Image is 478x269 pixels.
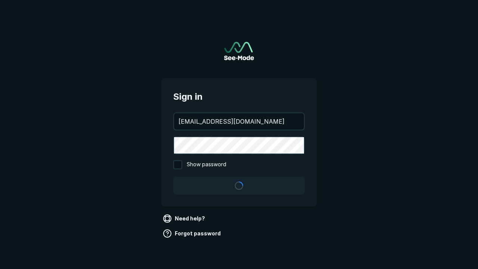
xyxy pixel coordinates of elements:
a: Forgot password [161,228,224,239]
a: Go to sign in [224,42,254,60]
input: your@email.com [174,113,304,130]
span: Show password [187,160,226,169]
a: Need help? [161,213,208,225]
img: See-Mode Logo [224,42,254,60]
span: Sign in [173,90,305,103]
